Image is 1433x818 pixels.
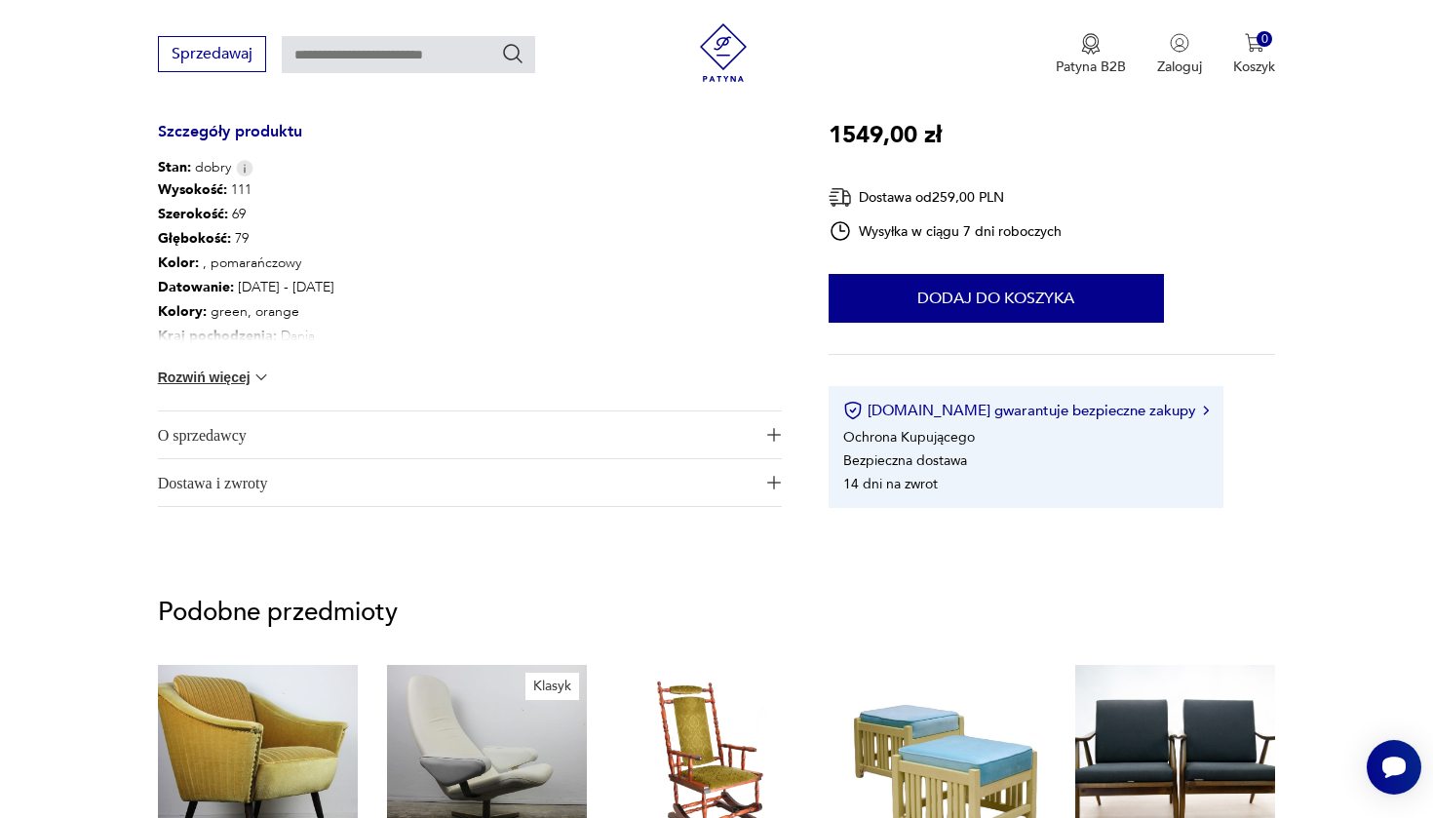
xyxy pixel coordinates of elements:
[843,401,863,420] img: Ikona certyfikatu
[158,205,228,223] b: Szerokość :
[1056,33,1126,76] button: Patyna B2B
[1157,33,1202,76] button: Zaloguj
[158,226,782,251] p: 79
[158,253,199,272] b: Kolor:
[1257,31,1273,48] div: 0
[158,275,782,299] p: [DATE] - [DATE]
[158,202,782,226] p: 69
[829,185,852,210] img: Ikona dostawy
[1367,740,1421,795] iframe: Smartsupp widget button
[158,601,1276,624] p: Podobne przedmioty
[1233,33,1275,76] button: 0Koszyk
[843,474,938,492] li: 14 dni na zwrot
[252,368,271,387] img: chevron down
[1056,33,1126,76] a: Ikona medaluPatyna B2B
[694,23,753,82] img: Patyna - sklep z meblami i dekoracjami vintage
[158,36,266,72] button: Sprzedawaj
[158,302,207,321] b: Kolory :
[158,411,782,458] button: Ikona plusaO sprzedawcy
[843,427,975,446] li: Ochrona Kupującego
[158,158,231,177] span: dobry
[158,180,227,199] b: Wysokość :
[1233,58,1275,76] p: Koszyk
[1245,33,1264,53] img: Ikona koszyka
[767,476,781,489] img: Ikona plusa
[829,219,1063,243] div: Wysyłka w ciągu 7 dni roboczych
[158,324,782,348] p: Dania
[158,299,782,324] p: green, orange
[158,368,271,387] button: Rozwiń więcej
[158,327,277,345] b: Kraj pochodzenia :
[158,459,755,506] span: Dostawa i zwroty
[1170,33,1189,53] img: Ikonka użytkownika
[158,411,755,458] span: O sprzedawcy
[158,158,191,176] b: Stan:
[158,251,782,275] p: , pomarańczowy
[501,42,524,65] button: Szukaj
[158,49,266,62] a: Sprzedawaj
[829,274,1164,323] button: Dodaj do koszyka
[767,428,781,442] img: Ikona plusa
[829,185,1063,210] div: Dostawa od 259,00 PLN
[158,229,231,248] b: Głębokość :
[158,126,782,158] h3: Szczegóły produktu
[843,450,967,469] li: Bezpieczna dostawa
[1056,58,1126,76] p: Patyna B2B
[1157,58,1202,76] p: Zaloguj
[1203,406,1209,415] img: Ikona strzałki w prawo
[158,177,782,202] p: 111
[158,278,234,296] b: Datowanie :
[236,160,253,176] img: Info icon
[843,401,1209,420] button: [DOMAIN_NAME] gwarantuje bezpieczne zakupy
[158,459,782,506] button: Ikona plusaDostawa i zwroty
[829,117,942,154] p: 1549,00 zł
[1081,33,1101,55] img: Ikona medalu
